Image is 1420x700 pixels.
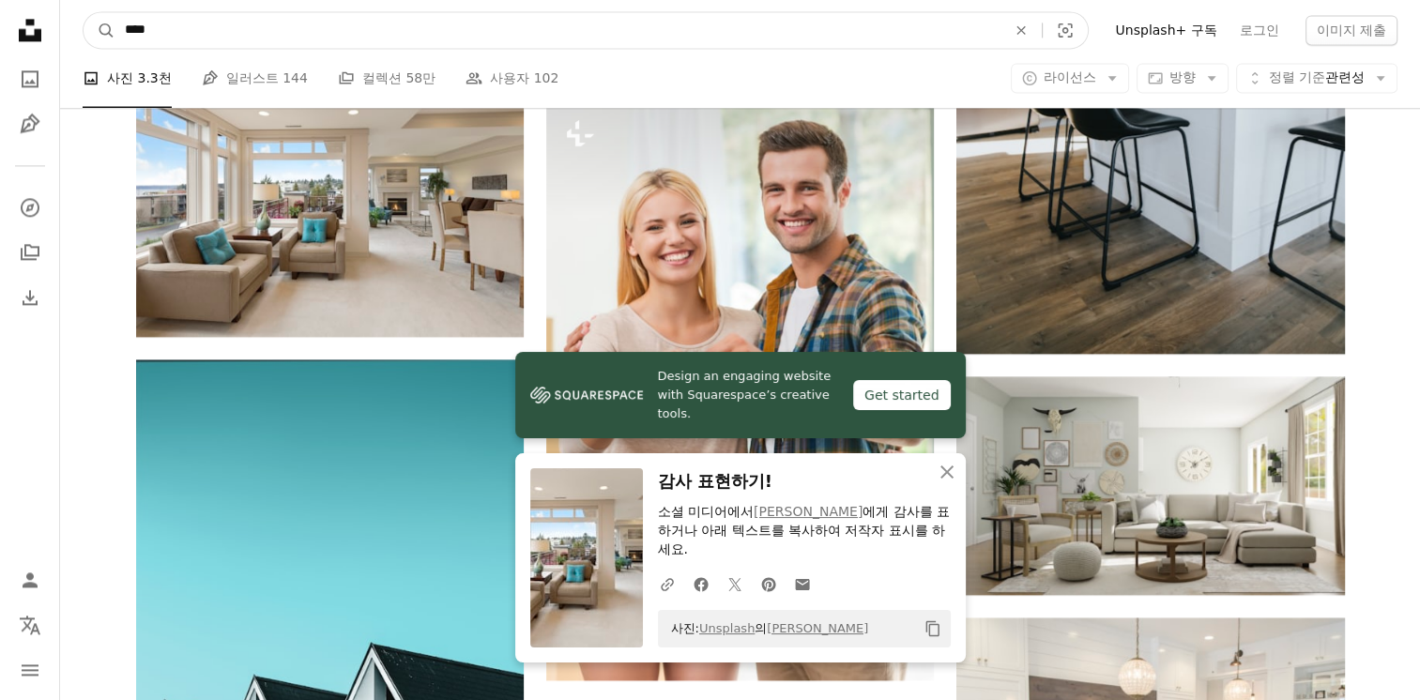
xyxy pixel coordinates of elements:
a: 로그인 [1229,15,1290,45]
img: 의자가있는 갈색 나무 원탁 [956,376,1344,594]
a: 일러스트 [11,105,49,143]
a: 일러스트 144 [202,49,308,109]
button: 클립보드에 복사하기 [917,613,949,645]
button: Unsplash 검색 [84,12,115,48]
img: 베이지 소파와 안락의자 [136,79,524,337]
a: Twitter에 공유 [718,565,752,602]
a: Design an engaging website with Squarespace’s creative tools.Get started [515,352,966,438]
a: 컬렉션 [11,234,49,271]
span: 102 [534,68,559,89]
button: 방향 [1137,64,1229,94]
p: 소셜 미디어에서 에게 감사를 표하거나 아래 텍스트를 복사하여 저작자 표시를 하세요. [658,503,951,559]
button: 이미지 제출 [1305,15,1397,45]
a: 사용자 102 [466,49,558,109]
button: 정렬 기준관련성 [1236,64,1397,94]
button: 메뉴 [11,651,49,689]
a: Unsplash [699,621,755,635]
span: 방향 [1169,70,1196,85]
button: 언어 [11,606,49,644]
a: Pinterest에 공유 [752,565,786,602]
a: 로그인 / 가입 [11,561,49,599]
a: 의자가있는 갈색 나무 원탁 [956,477,1344,494]
a: Facebook에 공유 [684,565,718,602]
span: 사진: 의 [662,614,869,644]
span: 라이선스 [1044,70,1096,85]
a: 컬렉션 58만 [338,49,435,109]
button: 시각적 검색 [1043,12,1088,48]
span: 정렬 기준 [1269,70,1325,85]
span: Design an engaging website with Squarespace’s creative tools. [658,367,838,423]
span: 관련성 [1269,69,1365,88]
a: 이메일로 공유에 공유 [786,565,819,602]
a: 낮에는 흰색과 검은 색 건물 [136,618,524,635]
button: 라이선스 [1011,64,1129,94]
a: 홈 — Unsplash [11,11,49,53]
a: 사진 [11,60,49,98]
button: 삭제 [1000,12,1042,48]
a: 다운로드 내역 [11,279,49,316]
div: Get started [853,380,951,410]
img: file-1606177908946-d1eed1cbe4f5image [530,381,643,409]
a: 탐색 [11,189,49,226]
h3: 감사 표현하기! [658,468,951,495]
a: [PERSON_NAME] [754,504,863,519]
span: 58만 [405,68,435,89]
span: 144 [282,68,308,89]
form: 사이트 전체에서 이미지 찾기 [83,11,1089,49]
a: Unsplash+ 구독 [1104,15,1228,45]
a: [PERSON_NAME] [767,621,868,635]
a: 베이지 소파와 안락의자 [136,199,524,216]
